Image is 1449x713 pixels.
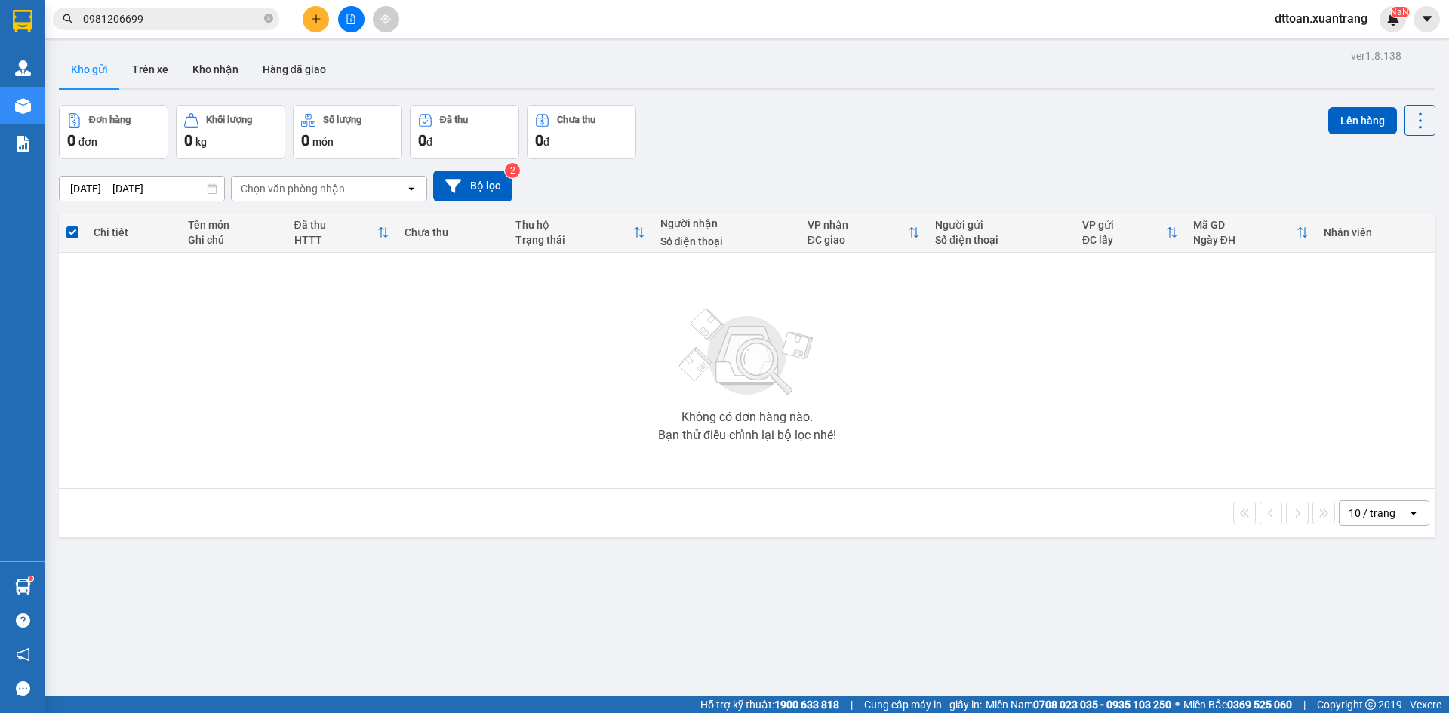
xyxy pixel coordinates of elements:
div: Số điện thoại [660,235,792,247]
div: Số lượng [323,115,361,125]
input: Select a date range. [60,177,224,201]
img: warehouse-icon [15,579,31,595]
button: Số lượng0món [293,105,402,159]
span: đ [543,136,549,148]
div: Khối lượng [206,115,252,125]
img: logo-vxr [13,10,32,32]
div: Trạng thái [515,234,633,246]
button: Trên xe [120,51,180,88]
img: warehouse-icon [15,60,31,76]
th: Toggle SortBy [1075,213,1186,253]
span: | [1303,696,1306,713]
th: Toggle SortBy [800,213,928,253]
img: icon-new-feature [1386,12,1400,26]
span: | [851,696,853,713]
div: Đơn hàng [89,115,131,125]
span: kg [195,136,207,148]
strong: 0369 525 060 [1227,699,1292,711]
button: Đơn hàng0đơn [59,105,168,159]
span: món [312,136,334,148]
button: Lên hàng [1328,107,1397,134]
div: Tên món [188,219,279,231]
div: Bạn thử điều chỉnh lại bộ lọc nhé! [658,429,836,441]
button: Đã thu0đ [410,105,519,159]
sup: 2 [505,163,520,178]
svg: open [405,183,417,195]
th: Toggle SortBy [1186,213,1316,253]
button: Chưa thu0đ [527,105,636,159]
span: dttoan.xuantrang [1263,9,1380,28]
img: warehouse-icon [15,98,31,114]
div: 10 / trang [1349,506,1395,521]
span: caret-down [1420,12,1434,26]
button: Kho nhận [180,51,251,88]
div: Đã thu [294,219,378,231]
span: plus [311,14,321,24]
div: Đã thu [440,115,468,125]
span: Miền Nam [986,696,1171,713]
div: VP nhận [808,219,908,231]
div: Mã GD [1193,219,1297,231]
div: Người nhận [660,217,792,229]
span: question-circle [16,613,30,628]
button: Hàng đã giao [251,51,338,88]
span: search [63,14,73,24]
input: Tìm tên, số ĐT hoặc mã đơn [83,11,261,27]
button: aim [373,6,399,32]
span: close-circle [264,14,273,23]
sup: NaN [1390,7,1409,17]
img: solution-icon [15,136,31,152]
span: 0 [301,131,309,149]
div: Chọn văn phòng nhận [241,181,345,196]
button: plus [303,6,329,32]
button: caret-down [1414,6,1440,32]
span: 0 [535,131,543,149]
div: HTTT [294,234,378,246]
button: Kho gửi [59,51,120,88]
svg: open [1407,507,1420,519]
span: copyright [1365,699,1376,710]
div: Chi tiết [94,226,172,238]
th: Toggle SortBy [287,213,398,253]
div: Ngày ĐH [1193,234,1297,246]
span: 0 [67,131,75,149]
div: ĐC giao [808,234,908,246]
span: 0 [184,131,192,149]
div: VP gửi [1082,219,1166,231]
div: Thu hộ [515,219,633,231]
div: Chưa thu [557,115,595,125]
span: đ [426,136,432,148]
sup: 1 [29,576,33,581]
div: Số điện thoại [935,234,1067,246]
span: Miền Bắc [1183,696,1292,713]
button: Bộ lọc [433,171,512,201]
span: ⚪️ [1175,702,1180,708]
span: close-circle [264,12,273,26]
img: svg+xml;base64,PHN2ZyBjbGFzcz0ibGlzdC1wbHVnX19zdmciIHhtbG5zPSJodHRwOi8vd3d3LnczLm9yZy8yMDAwL3N2Zy... [672,300,823,405]
strong: 1900 633 818 [774,699,839,711]
span: Hỗ trợ kỹ thuật: [700,696,839,713]
div: Ghi chú [188,234,279,246]
span: notification [16,647,30,662]
span: message [16,681,30,696]
div: Người gửi [935,219,1067,231]
div: ver 1.8.138 [1351,48,1401,64]
button: file-add [338,6,365,32]
strong: 0708 023 035 - 0935 103 250 [1033,699,1171,711]
span: aim [380,14,391,24]
button: Khối lượng0kg [176,105,285,159]
div: Nhân viên [1324,226,1428,238]
div: Chưa thu [405,226,500,238]
th: Toggle SortBy [508,213,653,253]
span: Cung cấp máy in - giấy in: [864,696,982,713]
span: 0 [418,131,426,149]
div: Không có đơn hàng nào. [681,411,813,423]
span: file-add [346,14,356,24]
span: đơn [78,136,97,148]
div: ĐC lấy [1082,234,1166,246]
